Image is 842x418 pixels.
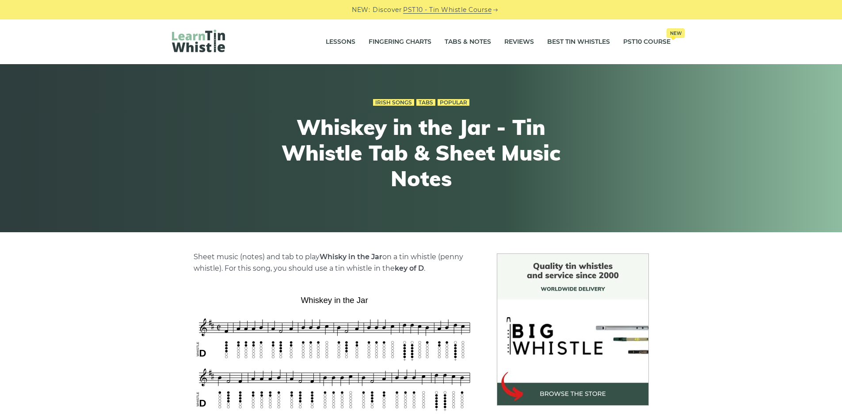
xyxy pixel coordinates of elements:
a: Irish Songs [373,99,414,106]
a: PST10 CourseNew [623,31,671,53]
h1: Whiskey in the Jar - Tin Whistle Tab & Sheet Music Notes [259,115,584,191]
span: New [667,28,685,38]
strong: Whisky in the Jar [320,253,382,261]
img: LearnTinWhistle.com [172,30,225,52]
a: Lessons [326,31,355,53]
a: Reviews [504,31,534,53]
p: Sheet music (notes) and tab to play on a tin whistle (penny whistle). For this song, you should u... [194,251,476,274]
a: Best Tin Whistles [547,31,610,53]
a: Tabs & Notes [445,31,491,53]
a: Popular [438,99,469,106]
img: BigWhistle Tin Whistle Store [497,253,649,406]
a: Fingering Charts [369,31,431,53]
strong: key of D [395,264,424,272]
a: Tabs [416,99,435,106]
